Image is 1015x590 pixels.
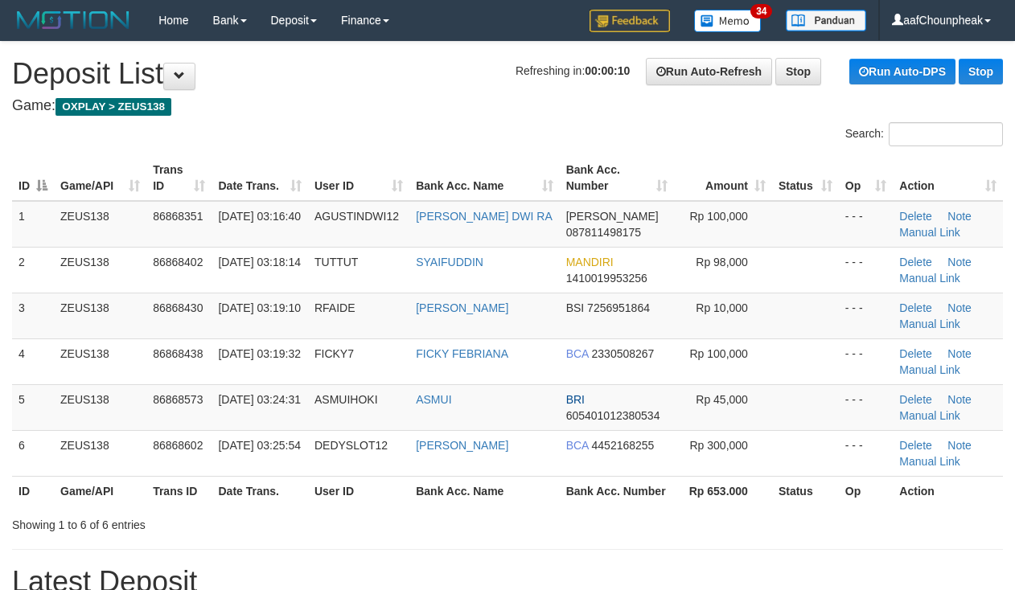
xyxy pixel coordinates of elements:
[416,210,553,223] a: [PERSON_NAME] DWI RA
[54,155,146,201] th: Game/API: activate to sort column ascending
[899,455,960,468] a: Manual Link
[54,338,146,384] td: ZEUS138
[839,430,894,476] td: - - -
[153,347,203,360] span: 86868438
[772,476,839,506] th: Status
[899,301,931,314] a: Delete
[516,64,630,77] span: Refreshing in:
[592,439,655,452] span: Copy 4452168255 to clipboard
[409,476,559,506] th: Bank Acc. Name
[694,10,762,32] img: Button%20Memo.svg
[772,155,839,201] th: Status: activate to sort column ascending
[218,210,300,223] span: [DATE] 03:16:40
[409,155,559,201] th: Bank Acc. Name: activate to sort column ascending
[314,439,388,452] span: DEDYSLOT12
[839,476,894,506] th: Op
[153,210,203,223] span: 86868351
[690,210,748,223] span: Rp 100,000
[218,347,300,360] span: [DATE] 03:19:32
[12,384,54,430] td: 5
[416,393,451,406] a: ASMUI
[218,301,300,314] span: [DATE] 03:19:10
[839,384,894,430] td: - - -
[308,476,409,506] th: User ID
[55,98,171,116] span: OXPLAY > ZEUS138
[12,430,54,476] td: 6
[775,58,821,85] a: Stop
[12,510,411,533] div: Showing 1 to 6 of 6 entries
[212,476,307,506] th: Date Trans.
[12,58,1003,90] h1: Deposit List
[690,347,748,360] span: Rp 100,000
[566,393,585,406] span: BRI
[566,347,589,360] span: BCA
[566,210,659,223] span: [PERSON_NAME]
[566,409,660,422] span: Copy 605401012380534 to clipboard
[590,10,670,32] img: Feedback.jpg
[560,155,675,201] th: Bank Acc. Number: activate to sort column ascending
[566,256,614,268] span: MANDIRI
[314,210,399,223] span: AGUSTINDWI12
[308,155,409,201] th: User ID: activate to sort column ascending
[12,338,54,384] td: 4
[54,476,146,506] th: Game/API
[416,301,508,314] a: [PERSON_NAME]
[899,347,931,360] a: Delete
[750,4,772,18] span: 34
[314,393,378,406] span: ASMUIHOKI
[947,439,972,452] a: Note
[899,439,931,452] a: Delete
[899,272,960,285] a: Manual Link
[218,393,300,406] span: [DATE] 03:24:31
[839,338,894,384] td: - - -
[889,122,1003,146] input: Search:
[592,347,655,360] span: Copy 2330508267 to clipboard
[12,8,134,32] img: MOTION_logo.png
[899,393,931,406] a: Delete
[899,409,960,422] a: Manual Link
[314,347,354,360] span: FICKY7
[566,301,585,314] span: BSI
[674,155,772,201] th: Amount: activate to sort column ascending
[585,64,630,77] strong: 00:00:10
[839,293,894,338] td: - - -
[54,247,146,293] td: ZEUS138
[947,210,972,223] a: Note
[899,226,960,239] a: Manual Link
[566,226,641,239] span: Copy 087811498175 to clipboard
[416,439,508,452] a: [PERSON_NAME]
[54,201,146,248] td: ZEUS138
[839,247,894,293] td: - - -
[12,201,54,248] td: 1
[845,122,1003,146] label: Search:
[12,155,54,201] th: ID: activate to sort column descending
[947,256,972,268] a: Note
[839,201,894,248] td: - - -
[12,293,54,338] td: 3
[54,430,146,476] td: ZEUS138
[674,476,772,506] th: Rp 653.000
[947,347,972,360] a: Note
[416,256,483,268] a: SYAIFUDDIN
[416,347,508,360] a: FICKY FEBRIANA
[12,98,1003,114] h4: Game:
[839,155,894,201] th: Op: activate to sort column ascending
[12,247,54,293] td: 2
[690,439,748,452] span: Rp 300,000
[899,318,960,330] a: Manual Link
[849,59,955,84] a: Run Auto-DPS
[218,256,300,268] span: [DATE] 03:18:14
[212,155,307,201] th: Date Trans.: activate to sort column ascending
[54,384,146,430] td: ZEUS138
[153,256,203,268] span: 86868402
[314,256,358,268] span: TUTTUT
[12,476,54,506] th: ID
[899,256,931,268] a: Delete
[646,58,772,85] a: Run Auto-Refresh
[566,439,589,452] span: BCA
[566,272,647,285] span: Copy 1410019953256 to clipboard
[899,363,960,376] a: Manual Link
[947,301,972,314] a: Note
[146,155,212,201] th: Trans ID: activate to sort column ascending
[153,439,203,452] span: 86868602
